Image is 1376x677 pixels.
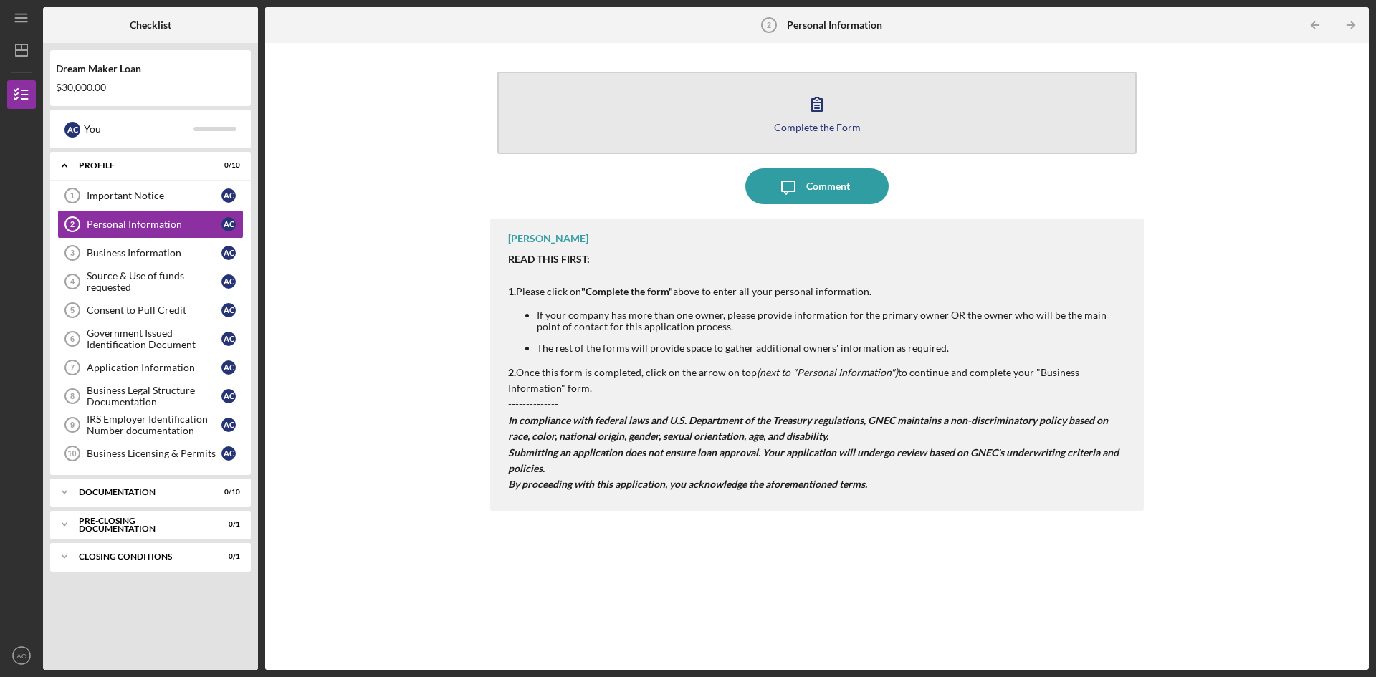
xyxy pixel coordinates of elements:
div: A C [221,217,236,231]
div: Consent to Pull Credit [87,304,221,316]
div: 0 / 10 [214,161,240,170]
div: A C [221,389,236,403]
div: Closing Conditions [79,552,204,561]
em: Submitting an application does not ensure loan approval. Your application will undergo review bas... [508,446,1119,474]
div: Dream Maker Loan [56,63,245,75]
li: If your company has more than one owner, please provide information for the primary owner OR the ... [537,309,1129,332]
div: Documentation [79,488,204,496]
a: 3Business InformationAC [57,239,244,267]
b: Personal Information [787,19,882,31]
div: Business Legal Structure Documentation [87,385,221,408]
a: 9IRS Employer Identification Number documentationAC [57,410,244,439]
div: A C [221,332,236,346]
button: AC [7,641,36,670]
tspan: 10 [67,449,76,458]
div: Government Issued Identification Document [87,327,221,350]
strong: READ THIS FIRST: [508,253,590,265]
b: Checklist [130,19,171,31]
div: Pre-Closing Documentation [79,517,204,533]
tspan: 8 [70,392,75,400]
p: Please click on above to enter all your personal information. [508,251,1129,299]
li: The rest of the forms will provide space to gather additional owners' information as required. [537,342,1129,354]
em: (next to "Personal Information") [757,366,898,378]
tspan: 1 [70,191,75,200]
div: A C [221,246,236,260]
div: Business Licensing & Permits [87,448,221,459]
div: 0 / 1 [214,552,240,561]
text: AC [16,652,26,660]
div: Profile [79,161,204,170]
tspan: 4 [70,277,75,286]
div: Personal Information [87,219,221,230]
tspan: 5 [70,306,75,315]
a: 10Business Licensing & PermitsAC [57,439,244,468]
p: Once this form is completed, click on the arrow on top to continue and complete your "Business In... [508,365,1129,397]
strong: 2. [508,366,516,378]
a: 4Source & Use of funds requestedAC [57,267,244,296]
div: Complete the Form [774,122,861,133]
div: Source & Use of funds requested [87,270,221,293]
tspan: 2 [767,21,771,29]
a: 5Consent to Pull CreditAC [57,296,244,325]
div: 0 / 1 [214,520,240,529]
div: You [84,117,193,141]
a: 2Personal InformationAC [57,210,244,239]
button: Comment [745,168,889,204]
tspan: 2 [70,220,75,229]
strong: 1. [508,285,516,297]
tspan: 3 [70,249,75,257]
tspan: 7 [70,363,75,372]
tspan: 9 [70,421,75,429]
div: A C [221,274,236,289]
strong: "Complete the form" [581,285,673,297]
div: 0 / 10 [214,488,240,496]
div: A C [221,360,236,375]
a: 8Business Legal Structure DocumentationAC [57,382,244,410]
div: A C [221,303,236,317]
div: $30,000.00 [56,82,245,93]
em: By proceeding with this application, you acknowledge the aforementioned terms. [508,478,867,490]
a: 6Government Issued Identification DocumentAC [57,325,244,353]
div: Important Notice [87,190,221,201]
div: Application Information [87,362,221,373]
em: In compliance with federal laws and U.S. Department of the Treasury regulations, GNEC maintains a... [508,414,1108,442]
div: A C [221,418,236,432]
div: [PERSON_NAME] [508,233,588,244]
div: Comment [806,168,850,204]
div: IRS Employer Identification Number documentation [87,413,221,436]
div: Business Information [87,247,221,259]
p: -------------- [508,396,1129,412]
div: A C [64,122,80,138]
div: A C [221,188,236,203]
button: Complete the Form [497,72,1137,154]
a: 7Application InformationAC [57,353,244,382]
tspan: 6 [70,335,75,343]
a: 1Important NoticeAC [57,181,244,210]
div: A C [221,446,236,461]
